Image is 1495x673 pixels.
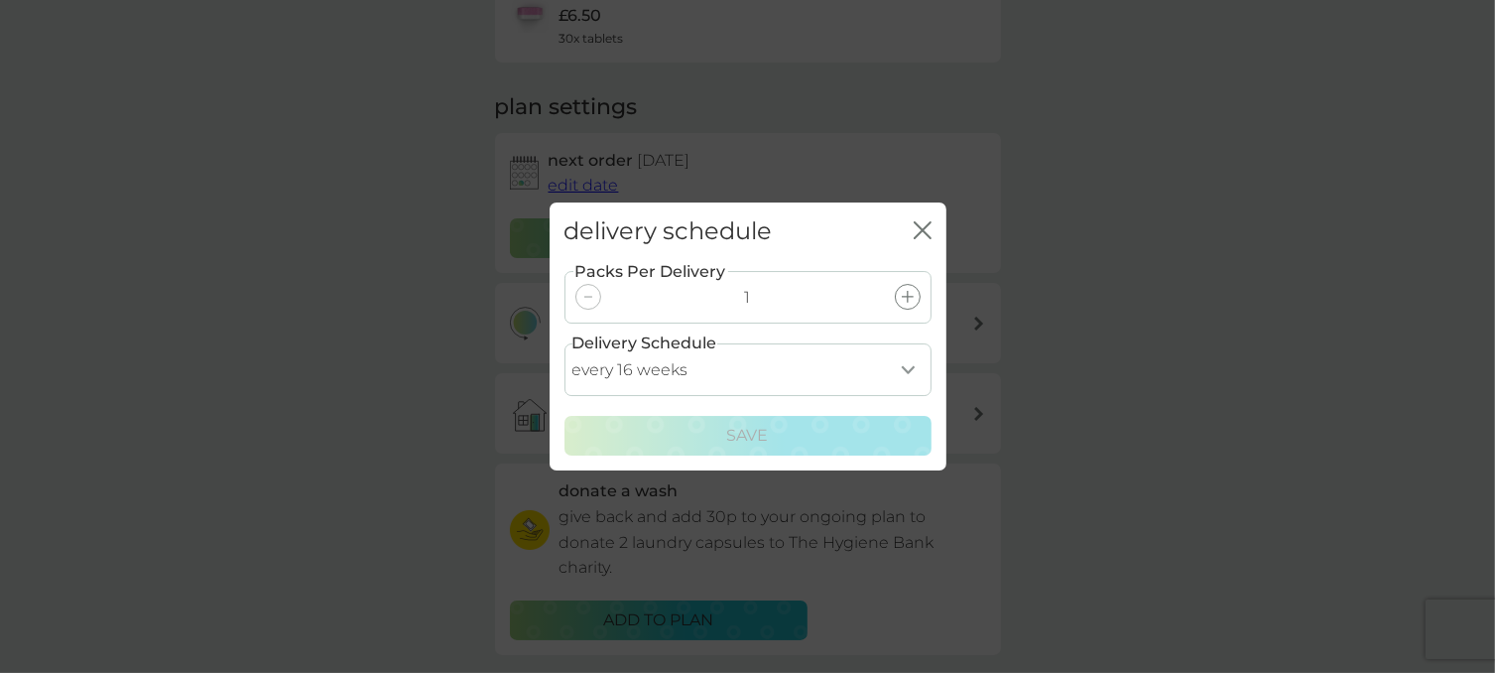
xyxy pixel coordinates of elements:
[914,221,932,242] button: close
[564,217,773,246] h2: delivery schedule
[727,423,769,449] p: Save
[573,259,728,285] label: Packs Per Delivery
[572,331,717,356] label: Delivery Schedule
[564,416,932,456] button: Save
[745,285,751,311] p: 1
